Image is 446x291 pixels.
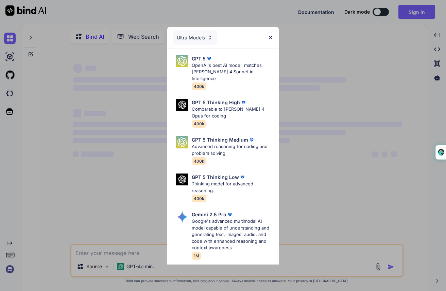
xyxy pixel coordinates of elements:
[206,55,212,62] img: premium
[192,136,248,143] p: GPT 5 Thinking Medium
[192,106,273,119] p: Comparable to [PERSON_NAME] 4 Opus for coding
[176,136,188,148] img: Pick Models
[226,211,233,218] img: premium
[192,211,226,218] p: Gemini 2.5 Pro
[192,195,206,202] span: 400k
[173,30,217,45] div: Ultra Models
[239,174,246,181] img: premium
[176,99,188,111] img: Pick Models
[176,211,188,223] img: Pick Models
[192,83,206,90] span: 400k
[192,174,239,181] p: GPT 5 Thinking Low
[176,174,188,185] img: Pick Models
[248,137,255,143] img: premium
[192,157,206,165] span: 400k
[192,252,201,260] span: 1M
[268,35,273,40] img: close
[207,35,213,40] img: Pick Models
[176,55,188,67] img: Pick Models
[240,99,247,106] img: premium
[192,62,273,82] p: OpenAI's best AI model, matches [PERSON_NAME] 4 Sonnet in Intelligence
[192,181,273,194] p: Thinking model for advanced reasoning.
[192,143,273,157] p: Advanced reasoning for coding and problem solving
[192,55,206,62] p: GPT 5
[192,99,240,106] p: GPT 5 Thinking High
[192,120,206,128] span: 400k
[192,218,273,251] p: Google's advanced multimodal AI model capable of understanding and generating text, images, audio...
